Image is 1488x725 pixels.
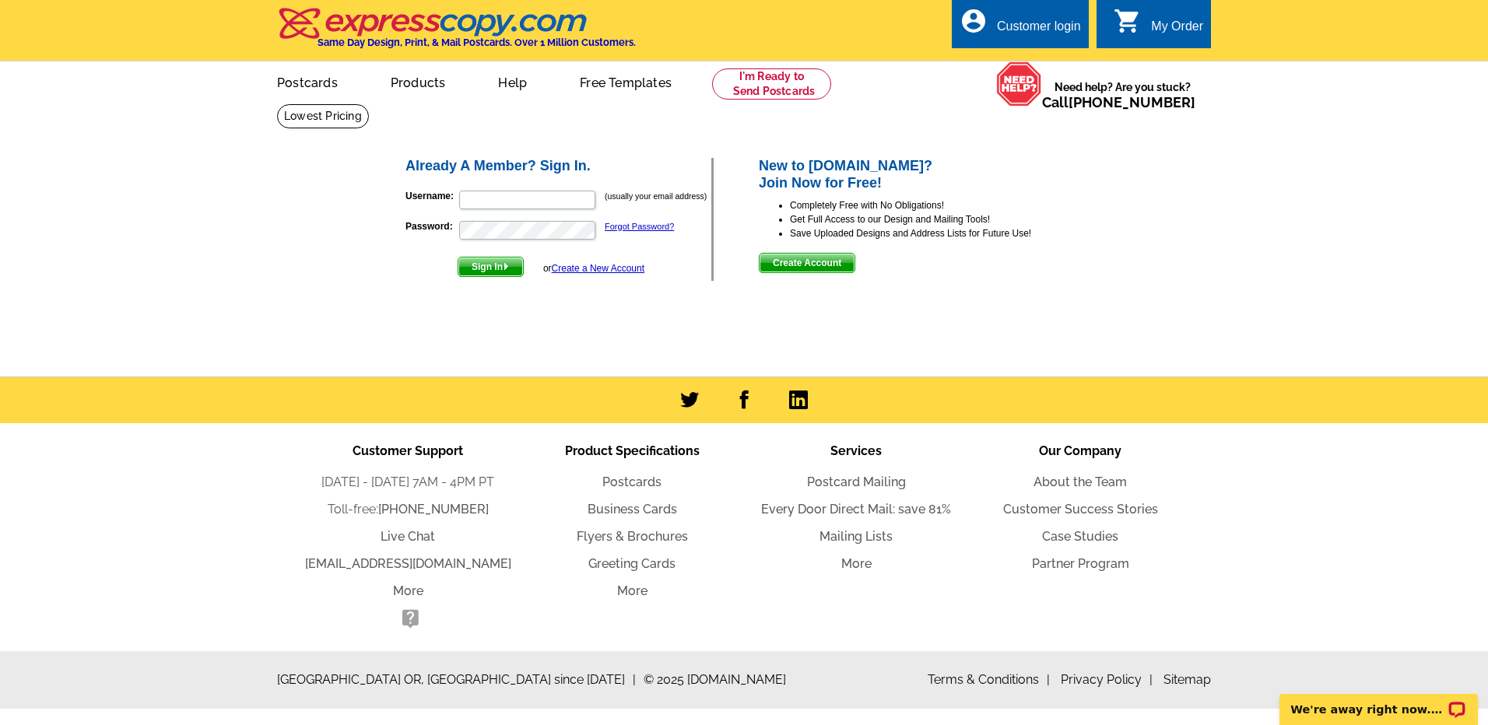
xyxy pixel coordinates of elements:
label: Username: [405,189,458,203]
iframe: LiveChat chat widget [1269,676,1488,725]
a: More [393,583,423,598]
a: Terms & Conditions [928,672,1050,687]
a: [PHONE_NUMBER] [1069,94,1195,110]
a: Sitemap [1163,672,1211,687]
span: Create Account [760,254,855,272]
li: Save Uploaded Designs and Address Lists for Future Use! [790,226,1085,240]
a: account_circle Customer login [960,17,1081,37]
i: shopping_cart [1114,7,1142,35]
div: Customer login [997,19,1081,41]
a: Products [366,63,471,100]
a: [EMAIL_ADDRESS][DOMAIN_NAME] [305,556,511,571]
i: account_circle [960,7,988,35]
a: More [617,583,647,598]
img: help [996,61,1042,107]
a: Create a New Account [552,263,644,274]
a: Forgot Password? [605,222,674,231]
button: Sign In [458,257,524,277]
a: Help [473,63,552,100]
span: [GEOGRAPHIC_DATA] OR, [GEOGRAPHIC_DATA] since [DATE] [277,671,636,689]
li: Toll-free: [296,500,520,519]
a: Flyers & Brochures [577,529,688,544]
small: (usually your email address) [605,191,707,201]
div: or [543,261,644,275]
span: Call [1042,94,1195,110]
a: Privacy Policy [1061,672,1153,687]
a: More [841,556,872,571]
div: My Order [1151,19,1203,41]
h2: Already A Member? Sign In. [405,158,711,175]
a: Free Templates [555,63,697,100]
a: Postcard Mailing [807,475,906,489]
span: © 2025 [DOMAIN_NAME] [644,671,786,689]
a: Live Chat [381,529,435,544]
li: Get Full Access to our Design and Mailing Tools! [790,212,1085,226]
a: About the Team [1034,475,1127,489]
a: Same Day Design, Print, & Mail Postcards. Over 1 Million Customers. [277,19,636,48]
span: Need help? Are you stuck? [1042,79,1203,110]
span: Customer Support [353,443,463,458]
label: Password: [405,219,458,233]
a: Postcards [602,475,662,489]
li: [DATE] - [DATE] 7AM - 4PM PT [296,473,520,492]
span: Product Specifications [565,443,700,458]
a: Greeting Cards [588,556,676,571]
h2: New to [DOMAIN_NAME]? Join Now for Free! [759,158,1085,191]
a: Partner Program [1032,556,1129,571]
a: Postcards [252,63,363,100]
a: Customer Success Stories [1003,502,1158,517]
a: [PHONE_NUMBER] [378,502,489,517]
a: Case Studies [1042,529,1118,544]
span: Services [830,443,882,458]
span: Sign In [458,257,523,276]
a: Mailing Lists [819,529,893,544]
li: Completely Free with No Obligations! [790,198,1085,212]
a: shopping_cart My Order [1114,17,1203,37]
h4: Same Day Design, Print, & Mail Postcards. Over 1 Million Customers. [318,37,636,48]
button: Create Account [759,253,855,273]
a: Business Cards [588,502,677,517]
a: Every Door Direct Mail: save 81% [761,502,951,517]
span: Our Company [1039,443,1121,458]
img: button-next-arrow-white.png [503,263,510,270]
